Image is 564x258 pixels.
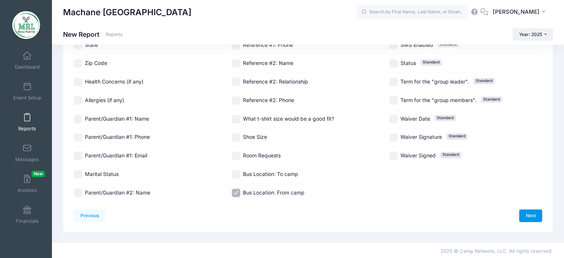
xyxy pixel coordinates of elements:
a: Previous [74,209,105,222]
span: [PERSON_NAME] [493,8,540,16]
input: Parent/Guardian #1: Name [74,115,82,123]
span: Messages [15,156,39,163]
span: Parent/Guardian #1: Name [85,115,149,122]
span: Health Concerns (if any) [85,78,144,85]
input: What t-shirt size would be a good fit? [232,115,240,123]
h1: Machane [GEOGRAPHIC_DATA] [63,4,191,21]
a: Messages [10,140,45,166]
span: Allergies (if any) [85,97,124,103]
span: Standard [435,115,456,121]
h1: New Report [63,30,123,38]
span: New [32,171,45,177]
span: Parent/Guardian #1: Phone [85,134,150,140]
input: Waiver SignedStandard [389,151,398,160]
input: Bus Location: From camp [232,189,240,197]
input: Term for the "group members".Standard [389,96,398,105]
input: Parent/Guardian #1: Phone [74,133,82,142]
input: Zip Code [74,59,82,68]
input: Bus Location: To camp [232,170,240,179]
span: Room Requests [243,152,281,159]
span: Term for the "group members". [400,97,476,103]
span: Reference #2: Phone [243,97,294,103]
span: What t-shirt size would be a good fit? [243,115,334,122]
span: 2025 © Camp Network, LLC. All rights reserved. [441,248,553,254]
input: Parent/Guardian #2: Name [74,189,82,197]
input: Room Requests [232,151,240,160]
input: StatusStandard [389,59,398,68]
input: State [74,41,82,49]
span: Year: 2025 [519,32,542,37]
input: Waiver DateStandard [389,115,398,123]
a: InvoicesNew [10,171,45,197]
a: Reports [10,109,45,135]
span: Bus Location: From camp [243,189,304,196]
input: Reference #1: Phone [232,41,240,49]
span: Parent/Guardian #1: Email [85,152,147,159]
span: Status [400,60,416,66]
span: Marital Status [85,171,119,177]
a: Event Setup [10,78,45,104]
input: Parent/Guardian #1: Email [74,151,82,160]
span: Waiver Signed [400,152,436,159]
input: Waiver SignatureStandard [389,133,398,142]
img: Machane Racket Lake [12,11,40,39]
span: Zip Code [85,60,107,66]
a: Dashboard [10,48,45,74]
input: Reference #2: Phone [232,96,240,105]
span: Standard [481,97,502,102]
span: SMS Enabled [400,42,433,48]
a: Financials [10,202,45,228]
span: Event Setup [13,95,41,101]
button: [PERSON_NAME] [488,4,553,21]
span: State [85,42,98,48]
span: Standard [440,152,461,158]
span: Financials [16,218,39,224]
input: Allergies (if any) [74,96,82,105]
span: Standard [474,78,495,84]
span: Term for the "group leader". [400,78,469,85]
span: Waiver Date [400,115,430,122]
span: Shoe Size [243,134,267,140]
span: Bus Location: To camp [243,171,298,177]
input: Reference #2: Relationship [232,78,240,86]
input: Shoe Size [232,133,240,142]
span: Invoices [18,187,37,193]
span: Reports [18,125,36,132]
span: Dashboard [15,64,40,70]
span: Reference #2: Name [243,60,293,66]
span: Standard [420,59,442,65]
span: Standard [446,133,468,139]
span: Reference #2: Relationship [243,78,308,85]
input: Health Concerns (if any) [74,78,82,86]
a: Reports [106,32,123,37]
button: Year: 2025 [512,28,553,41]
input: SMS EnabledStandard [389,41,398,49]
span: Parent/Guardian #2: Name [85,189,150,196]
input: Term for the "group leader".Standard [389,78,398,86]
input: Reference #2: Name [232,59,240,68]
span: Waiver Signature [400,134,442,140]
input: Marital Status [74,170,82,179]
span: Reference #1: Phone [243,42,293,48]
input: Search by First Name, Last Name, or Email... [357,5,468,20]
a: Next [519,209,542,222]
